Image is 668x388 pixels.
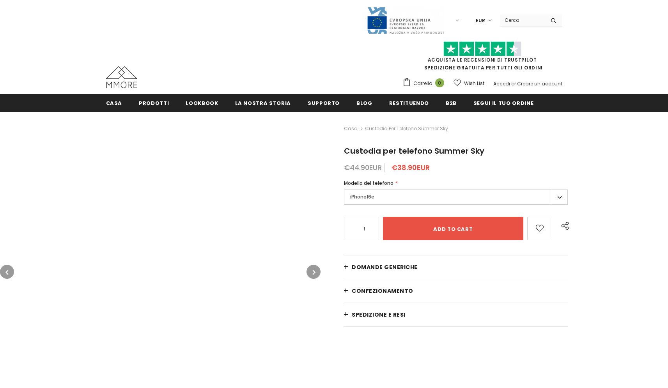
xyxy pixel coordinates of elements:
span: €38.90EUR [392,163,430,172]
span: B2B [446,99,457,107]
span: Modello del telefono [344,180,393,186]
a: Casa [106,94,122,112]
a: Carrello 0 [402,78,448,89]
input: Add to cart [383,217,523,240]
span: Prodotti [139,99,169,107]
a: La nostra storia [235,94,291,112]
span: Spedizione e resi [352,311,406,319]
a: CONFEZIONAMENTO [344,279,568,303]
a: Accedi [493,80,510,87]
span: Lookbook [186,99,218,107]
span: Segui il tuo ordine [473,99,533,107]
span: Wish List [464,80,484,87]
span: 0 [435,78,444,87]
span: Casa [106,99,122,107]
a: Wish List [454,76,484,90]
a: Prodotti [139,94,169,112]
span: Carrello [413,80,432,87]
img: Casi MMORE [106,66,137,88]
span: Domande generiche [352,263,418,271]
img: Fidati di Pilot Stars [443,41,521,57]
a: Segui il tuo ordine [473,94,533,112]
span: Blog [356,99,372,107]
a: B2B [446,94,457,112]
a: Domande generiche [344,255,568,279]
span: La nostra storia [235,99,291,107]
span: Custodia per telefono Summer Sky [365,124,448,133]
a: Creare un account [517,80,562,87]
a: Javni Razpis [367,17,445,23]
span: SPEDIZIONE GRATUITA PER TUTTI GLI ORDINI [402,45,562,71]
label: iPhone16e [344,190,568,205]
span: €44.90EUR [344,163,382,172]
span: Restituendo [389,99,429,107]
span: EUR [476,17,485,25]
a: Casa [344,124,358,133]
a: Blog [356,94,372,112]
span: supporto [308,99,340,107]
span: CONFEZIONAMENTO [352,287,413,295]
a: Acquista le recensioni di TrustPilot [428,57,537,63]
a: Spedizione e resi [344,303,568,326]
img: Javni Razpis [367,6,445,35]
input: Search Site [500,14,545,26]
a: Restituendo [389,94,429,112]
span: Custodia per telefono Summer Sky [344,145,484,156]
a: supporto [308,94,340,112]
a: Lookbook [186,94,218,112]
span: or [511,80,516,87]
